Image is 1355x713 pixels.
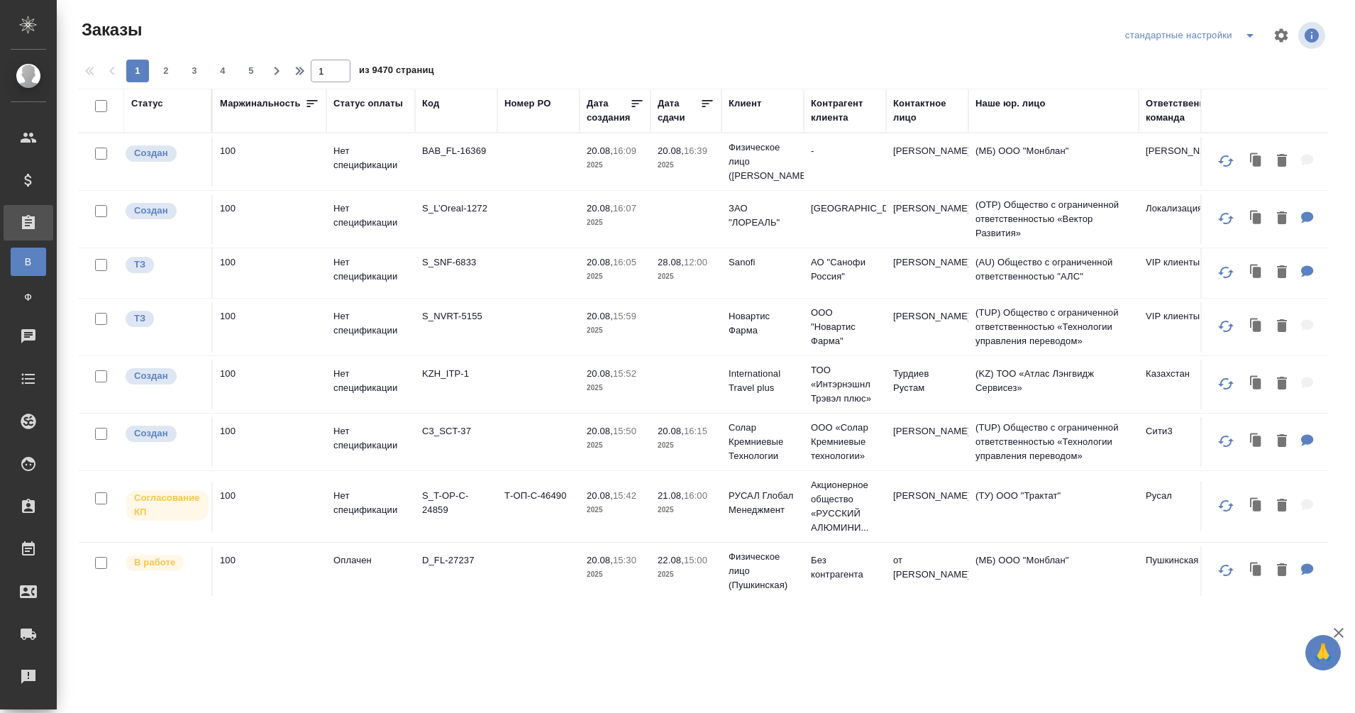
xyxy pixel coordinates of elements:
[1209,367,1243,401] button: Обновить
[134,146,168,160] p: Создан
[213,360,326,409] td: 100
[1243,312,1270,341] button: Клонировать
[886,360,968,409] td: Турдиев Рустам
[18,290,39,304] span: Ф
[886,482,968,531] td: [PERSON_NAME]
[422,255,490,270] p: S_SNF-6833
[1264,18,1298,52] span: Настроить таблицу
[359,62,434,82] span: из 9470 страниц
[1311,638,1335,668] span: 🙏
[1209,309,1243,343] button: Обновить
[811,255,879,284] p: АО "Санофи Россия"
[1122,24,1264,47] div: split button
[1270,492,1294,521] button: Удалить
[658,270,714,284] p: 2025
[124,255,204,275] div: Выставляет КМ при отправке заказа на расчет верстке (для тикета) или для уточнения сроков на прои...
[658,257,684,267] p: 28.08,
[613,257,636,267] p: 16:05
[1243,370,1270,399] button: Клонировать
[326,482,415,531] td: Нет спецификации
[613,311,636,321] p: 15:59
[1270,204,1294,233] button: Удалить
[18,255,39,269] span: В
[729,550,797,592] p: Физическое лицо (Пушкинская)
[326,137,415,187] td: Нет спецификации
[658,96,700,125] div: Дата сдачи
[811,96,879,125] div: Контрагент клиента
[658,568,714,582] p: 2025
[326,417,415,467] td: Нет спецификации
[968,360,1139,409] td: (KZ) ТОО «Атлас Лэнгвидж Сервисез»
[587,158,643,172] p: 2025
[587,503,643,517] p: 2025
[968,482,1139,531] td: (ТУ) ООО "Трактат"
[613,368,636,379] p: 15:52
[893,96,961,125] div: Контактное лицо
[613,426,636,436] p: 15:50
[220,96,301,111] div: Маржинальность
[613,145,636,156] p: 16:09
[326,248,415,298] td: Нет спецификации
[326,302,415,352] td: Нет спецификации
[1270,427,1294,456] button: Удалить
[729,421,797,463] p: Солар Кремниевые Технологии
[886,546,968,596] td: от [PERSON_NAME]
[729,96,761,111] div: Клиент
[1243,556,1270,585] button: Клонировать
[422,201,490,216] p: S_L’Oreal-1272
[658,555,684,565] p: 22.08,
[497,482,580,531] td: Т-ОП-С-46490
[968,546,1139,596] td: (МБ) ООО "Монблан"
[504,96,551,111] div: Номер PO
[968,191,1139,248] td: (OTP) Общество с ограниченной ответственностью «Вектор Развития»
[658,438,714,453] p: 2025
[587,568,643,582] p: 2025
[613,555,636,565] p: 15:30
[1209,489,1243,523] button: Обновить
[1243,204,1270,233] button: Клонировать
[658,426,684,436] p: 20.08,
[729,140,797,183] p: Физическое лицо ([PERSON_NAME])
[811,421,879,463] p: ООО «Солар Кремниевые технологии»
[811,363,879,406] p: ТОО «Интэрнэшнл Трэвэл плюс»
[684,426,707,436] p: 16:15
[968,137,1139,187] td: (МБ) ООО "Монблан"
[658,490,684,501] p: 21.08,
[1139,482,1221,531] td: Русал
[11,283,46,311] a: Ф
[134,311,145,326] p: ТЗ
[587,216,643,230] p: 2025
[1139,546,1221,596] td: Пушкинская
[1243,492,1270,521] button: Клонировать
[1139,248,1221,298] td: VIP клиенты
[134,258,145,272] p: ТЗ
[155,60,177,82] button: 2
[1209,201,1243,236] button: Обновить
[587,257,613,267] p: 20.08,
[1243,258,1270,287] button: Клонировать
[1305,635,1341,670] button: 🙏
[1270,556,1294,585] button: Удалить
[729,367,797,395] p: International Travel plus
[975,96,1046,111] div: Наше юр. лицо
[1243,147,1270,176] button: Клонировать
[1270,312,1294,341] button: Удалить
[587,324,643,338] p: 2025
[213,482,326,531] td: 100
[326,360,415,409] td: Нет спецификации
[1139,194,1221,244] td: Локализация
[422,553,490,568] p: D_FL-27237
[658,145,684,156] p: 20.08,
[213,194,326,244] td: 100
[1209,255,1243,289] button: Обновить
[422,489,490,517] p: S_T-OP-C-24859
[1209,144,1243,178] button: Обновить
[124,553,204,573] div: Выставляет ПМ после принятия заказа от КМа
[729,489,797,517] p: РУСАЛ Глобал Менеджмент
[811,553,879,582] p: Без контрагента
[886,194,968,244] td: [PERSON_NAME]
[422,367,490,381] p: KZH_ITP-1
[587,490,613,501] p: 20.08,
[1146,96,1216,125] div: Ответственная команда
[587,203,613,214] p: 20.08,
